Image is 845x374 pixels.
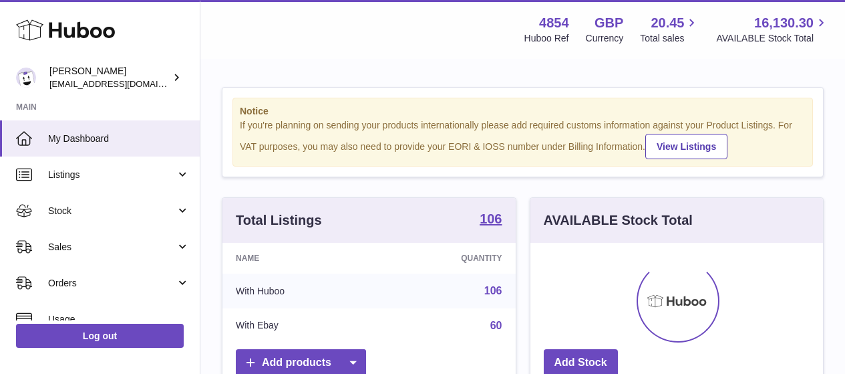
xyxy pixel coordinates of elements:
[48,169,176,181] span: Listings
[16,68,36,88] img: jimleo21@yahoo.gr
[222,243,377,274] th: Name
[640,32,699,45] span: Total sales
[48,205,176,217] span: Stock
[222,274,377,308] td: With Huboo
[490,320,502,331] a: 60
[595,14,623,32] strong: GBP
[754,14,814,32] span: 16,130.30
[651,14,684,32] span: 20.45
[240,105,806,118] strong: Notice
[716,32,829,45] span: AVAILABLE Stock Total
[524,32,569,45] div: Huboo Ref
[16,324,184,348] a: Log out
[484,285,502,296] a: 106
[48,132,190,145] span: My Dashboard
[222,308,377,343] td: With Ebay
[236,211,322,229] h3: Total Listings
[49,65,170,90] div: [PERSON_NAME]
[645,134,727,159] a: View Listings
[48,277,176,290] span: Orders
[539,14,569,32] strong: 4854
[48,241,176,254] span: Sales
[48,313,190,326] span: Usage
[640,14,699,45] a: 20.45 Total sales
[49,78,196,89] span: [EMAIL_ADDRESS][DOMAIN_NAME]
[480,212,502,225] strong: 106
[480,212,502,228] a: 106
[716,14,829,45] a: 16,130.30 AVAILABLE Stock Total
[544,211,693,229] h3: AVAILABLE Stock Total
[240,119,806,159] div: If you're planning on sending your products internationally please add required customs informati...
[586,32,624,45] div: Currency
[377,243,515,274] th: Quantity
